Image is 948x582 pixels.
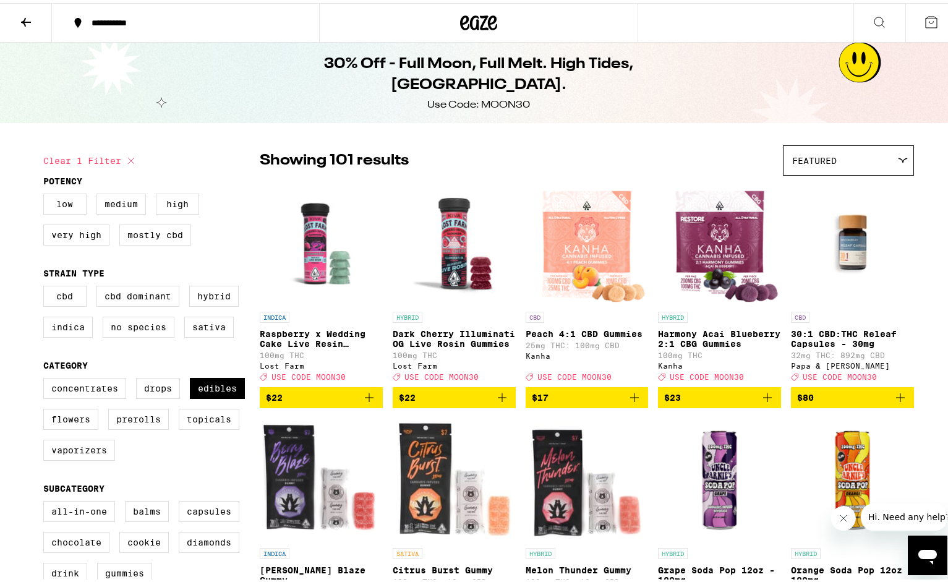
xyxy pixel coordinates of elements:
[260,562,383,582] p: [PERSON_NAME] Blaze Gummy
[108,406,169,427] label: Prerolls
[43,190,87,212] label: Low
[532,390,549,400] span: $17
[43,498,115,519] label: All-In-One
[526,384,649,405] button: Add to bag
[393,384,516,405] button: Add to bag
[271,370,346,378] span: USE CODE MOON30
[791,359,914,367] div: Papa & [PERSON_NAME]
[797,390,814,400] span: $80
[791,326,914,346] p: 30:1 CBD:THC Releaf Capsules - 30mg
[526,349,649,357] div: Kanha
[260,348,383,356] p: 100mg THC
[43,357,88,367] legend: Category
[791,179,914,384] a: Open page for 30:1 CBD:THC Releaf Capsules - 30mg from Papa & Barkley
[526,545,555,556] p: HYBRID
[658,415,781,539] img: Uncle Arnie's - Grape Soda Pop 12oz - 100mg
[136,375,180,396] label: Drops
[179,498,239,519] label: Capsules
[119,221,191,242] label: Mostly CBD
[266,390,283,400] span: $22
[156,190,199,212] label: High
[393,562,516,572] p: Citrus Burst Gummy
[43,283,87,304] label: CBD
[43,437,115,458] label: Vaporizers
[393,309,422,320] p: HYBRID
[189,283,239,304] label: Hybrid
[260,326,383,346] p: Raspberry x Wedding Cake Live Resin Gummies
[260,545,289,556] p: INDICA
[658,348,781,356] p: 100mg THC
[658,545,688,556] p: HYBRID
[659,179,780,302] img: Kanha - Harmony Acai Blueberry 2:1 CBG Gummies
[658,562,781,582] p: Grape Soda Pop 12oz - 100mg
[43,173,82,183] legend: Potency
[526,179,649,384] a: Open page for Peach 4:1 CBD Gummies from Kanha
[393,348,516,356] p: 100mg THC
[393,179,516,384] a: Open page for Dark Cherry Illuminati OG Live Rosin Gummies from Lost Farm
[43,265,105,275] legend: Strain Type
[427,95,530,109] div: Use Code: MOON30
[260,359,383,367] div: Lost Farm
[43,375,126,396] label: Concentrates
[393,545,422,556] p: SATIVA
[399,390,416,400] span: $22
[526,326,649,336] p: Peach 4:1 CBD Gummies
[184,314,234,335] label: Sativa
[526,562,649,572] p: Melon Thunder Gummy
[393,326,516,346] p: Dark Cherry Illuminati OG Live Rosin Gummies
[861,500,947,528] iframe: Message from company
[7,9,89,19] span: Hi. Need any help?
[658,384,781,405] button: Add to bag
[791,384,914,405] button: Add to bag
[254,51,704,93] h1: 30% Off - Full Moon, Full Melt. High Tides, [GEOGRAPHIC_DATA].
[119,529,169,550] label: Cookie
[791,415,914,539] img: Uncle Arnie's - Orange Soda Pop 12oz - 100mg
[526,309,544,320] p: CBD
[404,370,479,378] span: USE CODE MOON30
[393,359,516,367] div: Lost Farm
[125,498,169,519] label: Balms
[43,560,87,581] label: Drink
[260,384,383,405] button: Add to bag
[97,560,152,581] label: Gummies
[179,529,239,550] label: Diamonds
[190,375,245,396] label: Edibles
[260,179,383,384] a: Open page for Raspberry x Wedding Cake Live Resin Gummies from Lost Farm
[792,153,837,163] span: Featured
[96,283,179,304] label: CBD Dominant
[43,529,109,550] label: Chocolate
[43,406,98,427] label: Flowers
[260,415,383,539] img: Emerald Sky - Berry Blaze Gummy
[43,221,109,242] label: Very High
[803,370,877,378] span: USE CODE MOON30
[791,562,914,582] p: Orange Soda Pop 12oz - 100mg
[43,314,93,335] label: Indica
[908,533,947,572] iframe: Button to launch messaging window
[260,179,383,302] img: Lost Farm - Raspberry x Wedding Cake Live Resin Gummies
[526,415,649,539] img: Emerald Sky - Melon Thunder Gummy
[658,179,781,384] a: Open page for Harmony Acai Blueberry 2:1 CBG Gummies from Kanha
[791,309,809,320] p: CBD
[664,390,681,400] span: $23
[658,326,781,346] p: Harmony Acai Blueberry 2:1 CBG Gummies
[260,309,289,320] p: INDICA
[791,348,914,356] p: 32mg THC: 892mg CBD
[670,370,744,378] span: USE CODE MOON30
[658,359,781,367] div: Kanha
[537,370,612,378] span: USE CODE MOON30
[260,147,409,168] p: Showing 101 results
[526,179,647,302] img: Kanha - Peach 4:1 CBD Gummies
[831,503,856,528] iframe: Close message
[791,545,821,556] p: HYBRID
[526,338,649,346] p: 25mg THC: 100mg CBD
[179,406,239,427] label: Topicals
[393,415,516,539] img: Emerald Sky - Citrus Burst Gummy
[43,481,105,490] legend: Subcategory
[103,314,174,335] label: No Species
[96,190,146,212] label: Medium
[791,179,914,302] img: Papa & Barkley - 30:1 CBD:THC Releaf Capsules - 30mg
[393,179,516,302] img: Lost Farm - Dark Cherry Illuminati OG Live Rosin Gummies
[43,142,139,173] button: Clear 1 filter
[658,309,688,320] p: HYBRID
